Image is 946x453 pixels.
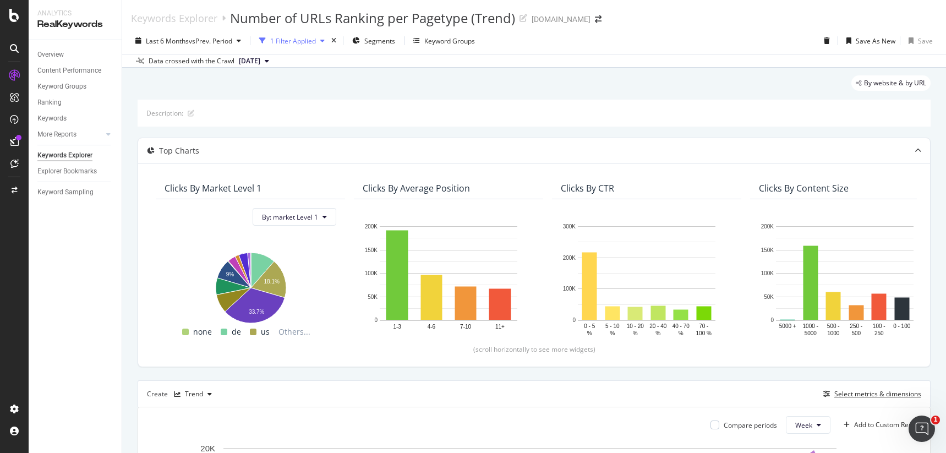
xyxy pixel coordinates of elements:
[724,421,777,430] div: Compare periods
[779,323,796,329] text: 5000 +
[193,325,212,339] span: none
[428,323,436,329] text: 4-6
[274,325,315,339] span: Others...
[834,389,921,399] div: Select metrics & dimensions
[864,80,926,86] span: By website & by URL
[495,323,505,329] text: 11+
[151,344,917,353] div: (scroll horizontally to see more widgets)
[873,323,885,329] text: 100 -
[572,317,576,323] text: 0
[165,247,336,325] svg: A chart.
[827,330,840,336] text: 1000
[234,54,274,68] button: [DATE]
[649,323,667,329] text: 20 - 40
[239,56,260,66] span: 2025 Sep. 10th
[230,9,515,28] div: Number of URLs Ranking per Pagetype (Trend)
[931,416,940,424] span: 1
[37,187,94,198] div: Keyword Sampling
[37,129,76,140] div: More Reports
[904,32,933,50] button: Save
[364,36,395,46] span: Segments
[854,422,921,428] div: Add to Custom Report
[627,323,644,329] text: 10 - 20
[679,330,683,336] text: %
[605,323,620,329] text: 5 - 10
[761,270,774,276] text: 100K
[147,385,216,403] div: Create
[37,150,92,161] div: Keywords Explorer
[363,183,470,194] div: Clicks By Average Position
[909,416,935,442] iframe: Intercom live chat
[261,325,270,339] span: us
[761,247,774,253] text: 150K
[761,223,774,230] text: 200K
[633,330,638,336] text: %
[37,187,114,198] a: Keyword Sampling
[918,36,933,46] div: Save
[270,36,316,46] div: 1 Filter Applied
[672,323,690,329] text: 40 - 70
[851,330,861,336] text: 500
[595,15,601,23] div: arrow-right-arrow-left
[764,293,774,299] text: 50K
[874,330,884,336] text: 250
[149,56,234,66] div: Data crossed with the Crawl
[37,81,86,92] div: Keyword Groups
[37,97,62,108] div: Ranking
[37,49,64,61] div: Overview
[189,36,232,46] span: vs Prev. Period
[348,32,400,50] button: Segments
[587,330,592,336] text: %
[131,32,245,50] button: Last 6 MonthsvsPrev. Period
[37,65,114,77] a: Content Performance
[368,293,378,299] text: 50K
[365,270,378,276] text: 100K
[460,323,471,329] text: 7-10
[264,279,280,285] text: 18.1%
[165,183,261,194] div: Clicks By market Level 1
[850,323,862,329] text: 250 -
[393,323,401,329] text: 1-3
[563,223,576,230] text: 300K
[856,36,895,46] div: Save As New
[232,325,241,339] span: de
[827,323,840,329] text: 500 -
[37,65,101,77] div: Content Performance
[759,221,931,339] svg: A chart.
[424,36,475,46] div: Keyword Groups
[37,150,114,161] a: Keywords Explorer
[561,221,732,339] div: A chart.
[262,212,318,222] span: By: market Level 1
[37,81,114,92] a: Keyword Groups
[37,18,113,31] div: RealKeywords
[839,416,921,434] button: Add to Custom Report
[374,317,378,323] text: 0
[146,108,183,118] div: Description:
[803,323,818,329] text: 1000 -
[363,221,534,339] svg: A chart.
[851,75,931,91] div: legacy label
[699,323,708,329] text: 70 -
[532,14,590,25] div: [DOMAIN_NAME]
[37,166,97,177] div: Explorer Bookmarks
[255,32,329,50] button: 1 Filter Applied
[37,113,67,124] div: Keywords
[795,421,812,430] span: Week
[37,49,114,61] a: Overview
[409,32,479,50] button: Keyword Groups
[563,286,576,292] text: 100K
[610,330,615,336] text: %
[893,323,911,329] text: 0 - 100
[584,323,595,329] text: 0 - 5
[146,36,189,46] span: Last 6 Months
[37,113,114,124] a: Keywords
[842,32,895,50] button: Save As New
[185,391,203,397] div: Trend
[169,385,216,403] button: Trend
[131,12,217,24] a: Keywords Explorer
[805,330,817,336] text: 5000
[770,317,774,323] text: 0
